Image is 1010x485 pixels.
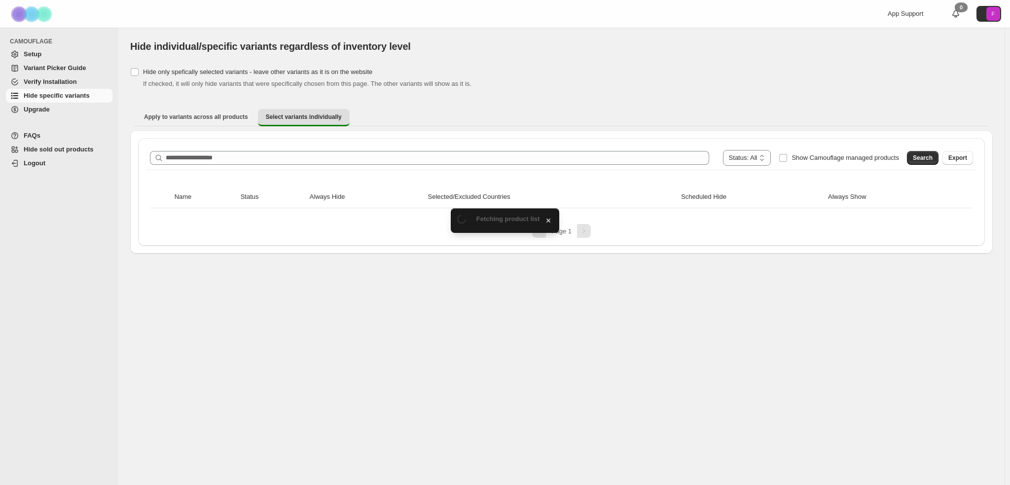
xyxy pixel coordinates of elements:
[551,227,572,235] span: Page 1
[825,186,951,208] th: Always Show
[24,92,90,99] span: Hide specific variants
[24,50,41,58] span: Setup
[24,159,45,167] span: Logout
[24,64,86,72] span: Variant Picker Guide
[955,2,968,12] div: 0
[8,0,57,28] img: Camouflage
[24,106,50,113] span: Upgrade
[992,11,995,17] text: F
[913,154,933,162] span: Search
[425,186,679,208] th: Selected/Excluded Countries
[10,37,113,45] span: CAMOUFLAGE
[948,154,967,162] span: Export
[6,143,112,156] a: Hide sold out products
[6,89,112,103] a: Hide specific variants
[130,41,411,52] span: Hide individual/specific variants regardless of inventory level
[888,10,923,17] span: App Support
[258,109,350,126] button: Select variants individually
[976,6,1001,22] button: Avatar with initials F
[136,109,256,125] button: Apply to variants across all products
[24,78,77,85] span: Verify Installation
[907,151,938,165] button: Search
[130,130,993,254] div: Select variants individually
[6,103,112,116] a: Upgrade
[6,61,112,75] a: Variant Picker Guide
[238,186,307,208] th: Status
[6,47,112,61] a: Setup
[476,215,540,223] span: Fetching product list
[6,129,112,143] a: FAQs
[942,151,973,165] button: Export
[172,186,238,208] th: Name
[24,132,40,139] span: FAQs
[146,224,977,238] nav: Pagination
[951,9,961,19] a: 0
[6,75,112,89] a: Verify Installation
[24,146,94,153] span: Hide sold out products
[266,113,342,121] span: Select variants individually
[144,113,248,121] span: Apply to variants across all products
[143,80,471,87] span: If checked, it will only hide variants that were specifically chosen from this page. The other va...
[986,7,1000,21] span: Avatar with initials F
[307,186,425,208] th: Always Hide
[678,186,825,208] th: Scheduled Hide
[6,156,112,170] a: Logout
[143,68,372,75] span: Hide only spefically selected variants - leave other variants as it is on the website
[792,154,899,161] span: Show Camouflage managed products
